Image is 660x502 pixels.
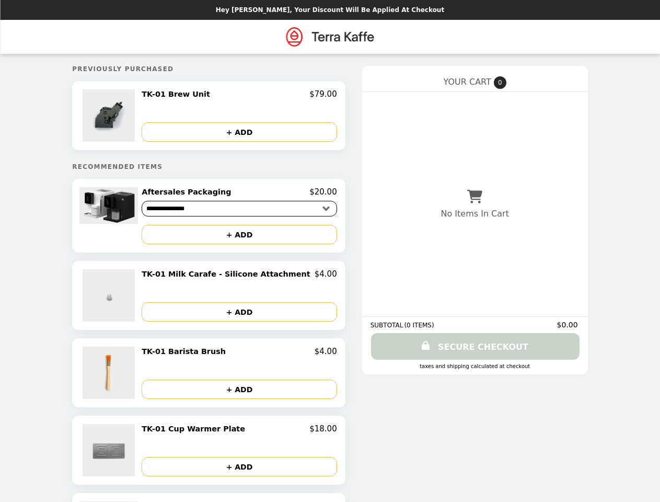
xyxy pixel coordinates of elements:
[142,225,337,244] button: + ADD
[309,187,337,197] p: $20.00
[83,269,137,322] img: TK-01 Milk Carafe - Silicone Attachment
[83,347,137,399] img: TK-01 Barista Brush
[216,6,444,14] p: Hey [PERSON_NAME], your discount will be applied at checkout
[370,363,580,369] div: Taxes and Shipping calculated at checkout
[444,77,491,87] span: YOUR CART
[315,269,337,279] p: $4.00
[142,187,235,197] h2: Aftersales Packaging
[309,424,337,433] p: $18.00
[142,201,337,216] select: Select a product variant
[441,209,508,219] p: No Items In Cart
[83,89,137,142] img: TK-01 Brew Unit
[370,322,404,329] span: SUBTOTAL
[142,302,337,322] button: + ADD
[142,347,230,356] h2: TK-01 Barista Brush
[142,424,249,433] h2: TK-01 Cup Warmer Plate
[309,89,337,99] p: $79.00
[557,321,580,329] span: $0.00
[286,26,374,48] img: Brand Logo
[79,187,141,224] img: Aftersales Packaging
[404,322,434,329] span: ( 0 ITEMS )
[142,269,314,279] h2: TK-01 Milk Carafe - Silicone Attachment
[83,424,137,476] img: TK-01 Cup Warmer Plate
[142,380,337,399] button: + ADD
[494,76,506,89] span: 0
[142,457,337,476] button: + ADD
[142,122,337,142] button: + ADD
[72,65,345,73] h5: Previously Purchased
[142,89,214,99] h2: TK-01 Brew Unit
[315,347,337,356] p: $4.00
[72,163,345,170] h5: Recommended Items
